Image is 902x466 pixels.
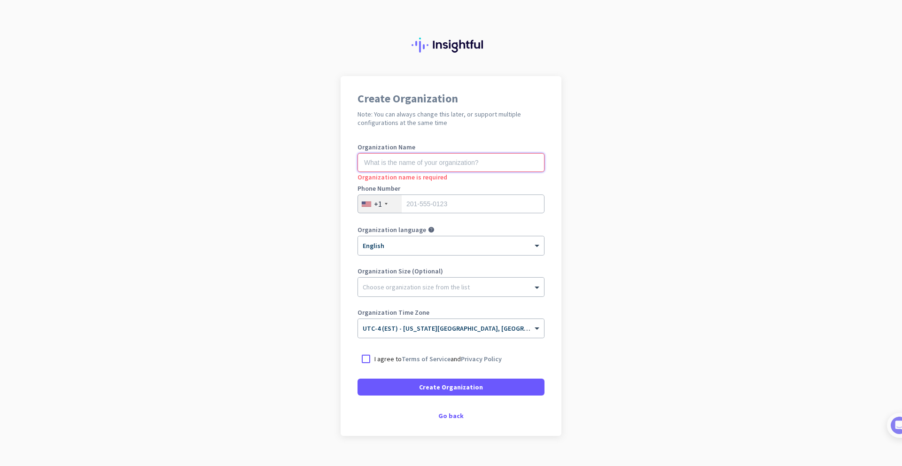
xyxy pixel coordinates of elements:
[358,144,544,150] label: Organization Name
[461,355,502,363] a: Privacy Policy
[374,199,382,209] div: +1
[428,226,435,233] i: help
[358,309,544,316] label: Organization Time Zone
[358,379,544,396] button: Create Organization
[358,194,544,213] input: 201-555-0123
[358,185,544,192] label: Phone Number
[358,153,544,172] input: What is the name of your organization?
[358,226,426,233] label: Organization language
[402,355,451,363] a: Terms of Service
[358,93,544,104] h1: Create Organization
[419,382,483,392] span: Create Organization
[374,354,502,364] p: I agree to and
[358,412,544,419] div: Go back
[358,173,447,181] span: Organization name is required
[358,110,544,127] h2: Note: You can always change this later, or support multiple configurations at the same time
[412,38,490,53] img: Insightful
[358,268,544,274] label: Organization Size (Optional)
